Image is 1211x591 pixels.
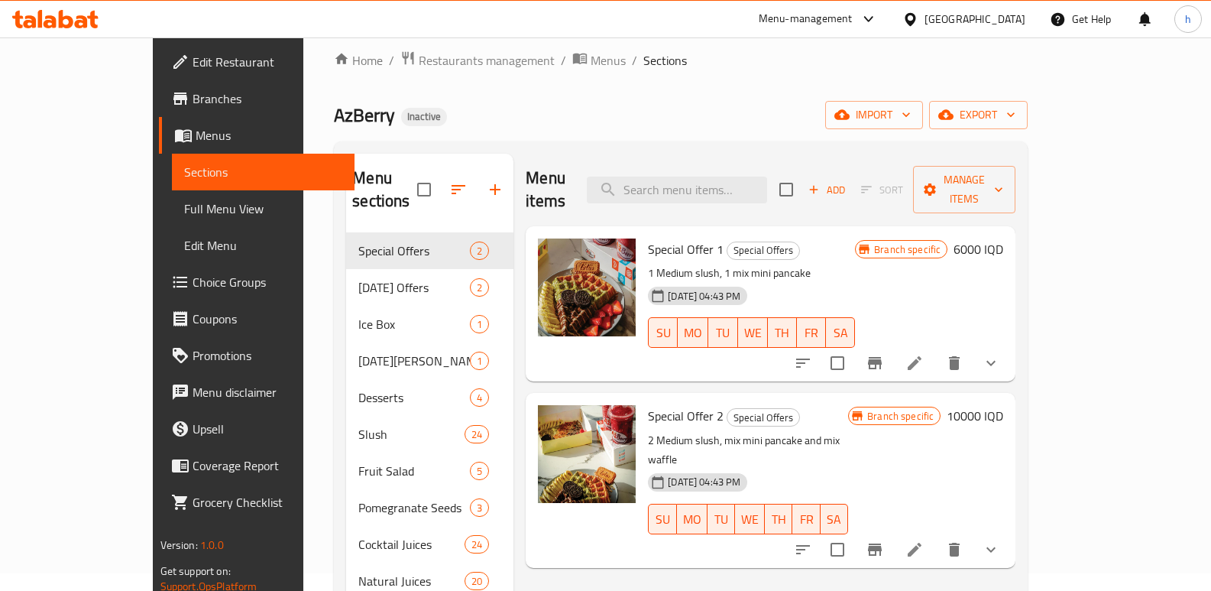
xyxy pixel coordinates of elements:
button: SA [821,504,848,534]
span: Branch specific [861,409,940,424]
span: Coverage Report [193,456,343,475]
span: Choice Groups [193,273,343,291]
span: Restaurants management [419,51,555,70]
span: MO [684,322,702,344]
div: [GEOGRAPHIC_DATA] [924,11,1025,28]
span: Manage items [925,170,1003,209]
span: Edit Menu [184,236,343,255]
button: FR [792,504,820,534]
h6: 6000 IQD [954,239,1003,260]
button: TU [707,504,735,534]
span: Inactive [401,110,447,123]
span: WE [741,508,759,531]
svg: Show Choices [982,354,1000,372]
span: Get support on: [160,561,231,581]
div: items [465,572,489,590]
div: items [470,242,489,260]
span: Fruit Salad [358,462,470,480]
button: SU [648,317,678,348]
span: 20 [465,574,488,589]
span: 24 [465,537,488,552]
span: Coupons [193,310,343,328]
span: Special Offers [358,242,470,260]
a: Coverage Report [159,447,355,484]
span: Natural Juices [358,572,465,590]
button: WE [735,504,765,534]
a: Menus [159,117,355,154]
div: Desserts4 [346,379,513,416]
span: 2 [471,281,488,295]
a: Edit menu item [905,354,924,372]
span: Add [806,181,847,199]
a: Restaurants management [400,50,555,70]
span: [DATE] 04:43 PM [662,289,746,304]
button: TH [765,504,792,534]
span: TH [774,322,791,344]
h2: Menu sections [352,167,417,213]
a: Promotions [159,337,355,374]
button: Add [802,178,851,202]
span: FR [798,508,814,531]
span: Cocktail Juices [358,535,465,554]
div: items [470,352,489,370]
span: Select to update [821,347,853,379]
button: export [929,101,1028,129]
h2: Menu items [526,167,568,213]
span: Version: [160,535,198,555]
span: Menus [591,51,626,70]
img: Special Offer 2 [538,405,636,503]
div: Ice Box1 [346,306,513,343]
div: Ice Box [358,315,470,333]
button: sort-choices [785,345,821,382]
a: Branches [159,80,355,117]
div: Special Offers [727,242,800,260]
span: 1.0.0 [200,535,224,555]
button: show more [973,345,1009,382]
button: SA [826,317,855,348]
span: import [837,106,911,125]
div: items [465,425,489,443]
div: Cocktail Juices24 [346,526,513,563]
span: Add item [802,178,851,202]
span: Select to update [821,534,853,566]
button: FR [797,317,826,348]
span: 3 [471,501,488,515]
span: AzBerry [334,98,395,132]
span: h [1185,11,1191,28]
span: Sort sections [440,171,477,208]
span: TH [771,508,786,531]
span: 2 [471,244,488,258]
p: 1 Medium slush, 1 mix mini pancake [648,264,855,283]
button: show more [973,531,1009,568]
span: Special Offers [727,409,799,427]
div: items [470,462,489,480]
button: sort-choices [785,531,821,568]
span: SA [827,508,842,531]
span: Special Offers [727,242,799,259]
div: Slush24 [346,416,513,453]
div: Pomegranate Seeds3 [346,489,513,526]
a: Menu disclaimer [159,374,355,411]
span: Full Menu View [184,200,343,218]
span: Slush [358,425,465,443]
button: Manage items [913,166,1015,213]
button: delete [936,345,973,382]
span: SU [655,508,670,531]
a: Grocery Checklist [159,484,355,521]
span: Pomegranate Seeds [358,498,470,517]
p: 2 Medium slush, mix mini pancake and mix waffle [648,431,848,469]
span: 24 [465,427,488,442]
div: items [470,498,489,517]
span: Branches [193,89,343,108]
a: Upsell [159,411,355,447]
div: items [470,278,489,297]
a: Coupons [159,300,355,337]
button: SU [648,504,676,534]
span: Desserts [358,388,470,407]
div: [DATE] Offers2 [346,269,513,306]
div: items [470,315,489,333]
